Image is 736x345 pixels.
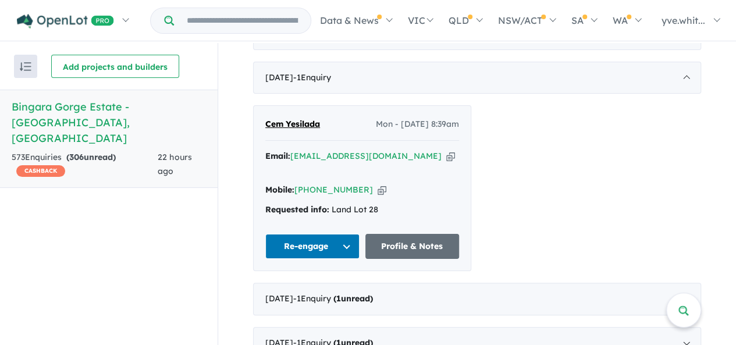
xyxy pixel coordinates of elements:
[662,15,705,26] span: yve.whit...
[12,151,158,179] div: 573 Enquir ies
[265,184,294,195] strong: Mobile:
[265,204,329,215] strong: Requested info:
[293,293,373,304] span: - 1 Enquir y
[253,62,701,94] div: [DATE]
[265,119,320,129] span: Cem Yesilada
[265,118,320,131] a: Cem Yesilada
[265,151,290,161] strong: Email:
[290,151,442,161] a: [EMAIL_ADDRESS][DOMAIN_NAME]
[51,55,179,78] button: Add projects and builders
[265,234,360,259] button: Re-engage
[376,118,459,131] span: Mon - [DATE] 8:39am
[365,234,460,259] a: Profile & Notes
[17,14,114,29] img: Openlot PRO Logo White
[294,184,373,195] a: [PHONE_NUMBER]
[16,165,65,177] span: CASHBACK
[293,72,331,83] span: - 1 Enquir y
[12,99,206,146] h5: Bingara Gorge Estate - [GEOGRAPHIC_DATA] , [GEOGRAPHIC_DATA]
[158,152,191,176] span: 22 hours ago
[66,152,116,162] strong: ( unread)
[176,8,308,33] input: Try estate name, suburb, builder or developer
[265,203,459,217] div: Land Lot 28
[253,283,701,315] div: [DATE]
[333,293,373,304] strong: ( unread)
[446,150,455,162] button: Copy
[69,152,84,162] span: 306
[20,62,31,71] img: sort.svg
[336,293,341,304] span: 1
[378,184,386,196] button: Copy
